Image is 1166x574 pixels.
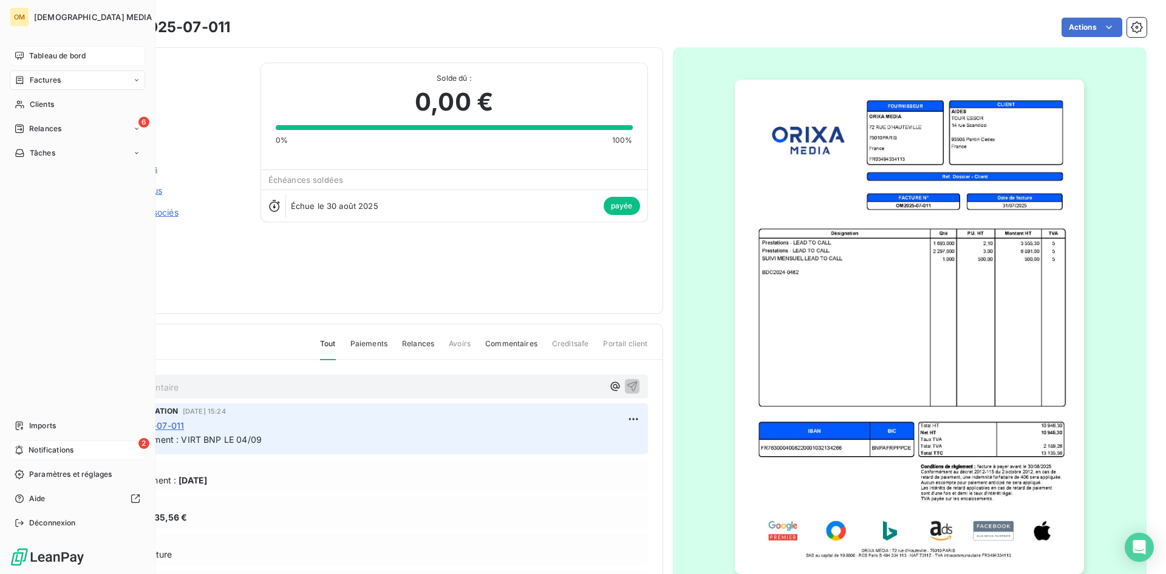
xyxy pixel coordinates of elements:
[350,338,387,359] span: Paiements
[95,77,246,87] span: 411AIE
[291,201,378,211] span: Échue le 30 août 2025
[320,338,336,360] span: Tout
[29,469,112,480] span: Paramètres et réglages
[30,148,55,159] span: Tâches
[415,84,493,120] span: 0,00 €
[276,135,288,146] span: 0%
[34,12,152,22] span: [DEMOGRAPHIC_DATA] MEDIA
[449,338,471,359] span: Avoirs
[402,338,434,359] span: Relances
[276,73,633,84] span: Solde dû :
[29,445,73,456] span: Notifications
[604,197,640,215] span: payée
[29,518,76,528] span: Déconnexion
[138,117,149,128] span: 6
[552,338,589,359] span: Creditsafe
[81,434,262,445] span: Promesse de paiement : VIRT BNP LE 04/09
[1125,533,1154,562] div: Open Intercom Messenger
[10,489,145,508] a: Aide
[603,338,647,359] span: Portail client
[29,123,61,134] span: Relances
[29,420,56,431] span: Imports
[179,474,207,487] span: [DATE]
[268,175,344,185] span: Échéances soldées
[612,135,633,146] span: 100%
[138,438,149,449] span: 2
[114,16,230,38] h3: OM2025-07-011
[10,547,85,567] img: Logo LeanPay
[30,75,61,86] span: Factures
[183,408,226,415] span: [DATE] 15:24
[29,50,86,61] span: Tableau de bord
[10,7,29,27] div: OM
[1062,18,1122,37] button: Actions
[30,99,54,110] span: Clients
[29,493,46,504] span: Aide
[485,338,537,359] span: Commentaires
[735,80,1084,574] img: invoice_thumbnail
[139,511,188,524] span: 13 135,56 €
